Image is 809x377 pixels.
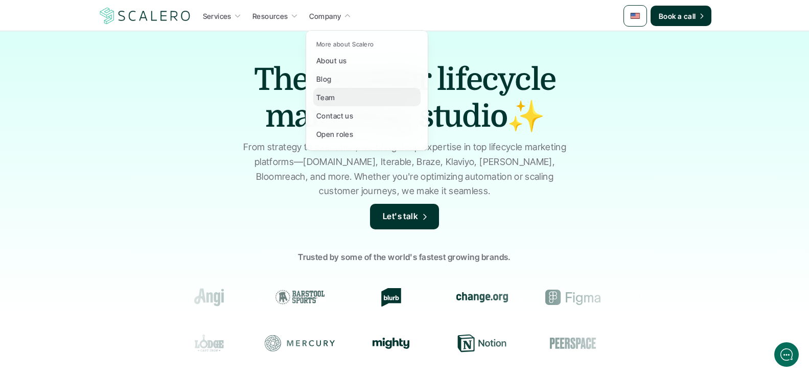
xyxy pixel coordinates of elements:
[316,41,374,48] p: More about Scalero
[651,6,711,26] a: Book a call
[98,7,192,25] a: Scalero company logotype
[316,55,346,66] p: About us
[16,135,189,156] button: New conversation
[313,125,421,143] a: Open roles
[313,106,421,125] a: Contact us
[316,110,353,121] p: Contact us
[239,140,571,199] p: From strategy to execution, we bring deep expertise in top lifecycle marketing platforms—[DOMAIN_...
[85,311,129,318] span: We run on Gist
[316,74,332,84] p: Blog
[383,210,419,223] p: Let's talk
[66,142,123,150] span: New conversation
[309,11,341,21] p: Company
[313,88,421,106] a: Team
[252,11,288,21] p: Resources
[226,61,584,135] h1: The premier lifecycle marketing studio✨
[313,69,421,88] a: Blog
[774,342,799,367] iframe: gist-messenger-bubble-iframe
[630,11,640,21] img: 🇺🇸
[370,204,440,229] a: Let's talk
[316,129,353,139] p: Open roles
[316,92,335,103] p: Team
[659,11,696,21] p: Book a call
[203,11,232,21] p: Services
[15,68,189,117] h2: Let us know if we can help with lifecycle marketing.
[98,6,192,26] img: Scalero company logotype
[15,50,189,66] h1: Hi! Welcome to [GEOGRAPHIC_DATA].
[313,51,421,69] a: About us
